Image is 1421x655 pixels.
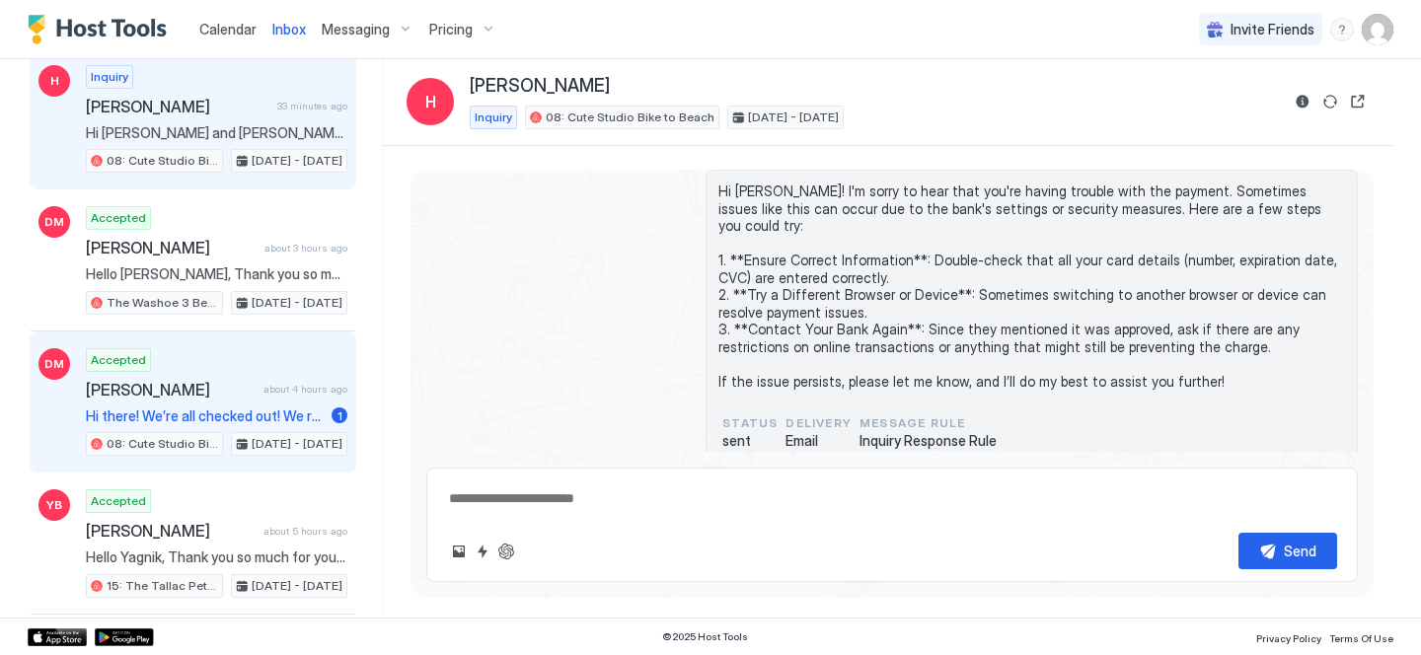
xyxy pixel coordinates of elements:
span: Message Rule [860,414,997,432]
span: 15: The Tallac Pet Friendly Studio [107,577,218,595]
span: DM [44,213,64,231]
span: Hi [PERSON_NAME]! I'm sorry to hear that you're having trouble with the payment. Sometimes issues... [718,182,1345,390]
a: Google Play Store [95,628,154,646]
span: Inquiry [91,68,128,86]
a: Host Tools Logo [28,15,176,44]
span: Delivery [785,414,852,432]
span: [PERSON_NAME] [86,521,256,541]
span: 33 minutes ago [277,100,347,112]
span: [DATE] - [DATE] [252,294,342,312]
span: Inbox [272,21,306,37]
button: ChatGPT Auto Reply [494,540,518,563]
span: about 3 hours ago [264,242,347,255]
a: Privacy Policy [1256,626,1321,647]
span: Terms Of Use [1329,632,1393,644]
div: menu [1330,18,1354,41]
span: YB [46,496,62,514]
div: Send [1284,541,1316,561]
span: Inquiry [475,109,512,126]
a: Calendar [199,19,257,39]
button: Quick reply [471,540,494,563]
span: 08: Cute Studio Bike to Beach [107,435,218,453]
span: [DATE] - [DATE] [252,435,342,453]
span: Accepted [91,351,146,369]
span: Calendar [199,21,257,37]
span: 08: Cute Studio Bike to Beach [107,152,218,170]
span: H [50,72,59,90]
a: Inbox [272,19,306,39]
span: DM [44,355,64,373]
span: status [722,414,778,432]
span: Privacy Policy [1256,632,1321,644]
span: about 5 hours ago [263,525,347,538]
span: Accepted [91,209,146,227]
span: [DATE] - [DATE] [748,109,839,126]
button: Sync reservation [1318,90,1342,113]
span: Hello Yagnik, Thank you so much for your booking! We'll send the check-in instructions on [DATE] ... [86,548,347,566]
span: © 2025 Host Tools [662,630,748,643]
span: The Washoe 3 Bedroom Family Unit [107,294,218,312]
span: H [425,90,436,113]
button: Reservation information [1291,90,1314,113]
span: 1 [337,408,342,423]
span: Hi there! We’re all checked out! We removed the trash but the bins are locked in the area so we t... [86,407,324,425]
span: [DATE] - [DATE] [252,152,342,170]
span: Accepted [91,492,146,510]
span: 08: Cute Studio Bike to Beach [546,109,714,126]
span: Invite Friends [1231,21,1314,38]
a: Terms Of Use [1329,626,1393,647]
a: App Store [28,628,87,646]
button: Send [1238,533,1337,569]
button: Open reservation [1346,90,1370,113]
span: Hi [PERSON_NAME] and [PERSON_NAME]! I am trying to reserve this Airbnb for the next couple days a... [86,124,347,142]
span: Inquiry Response Rule [860,432,997,450]
span: [PERSON_NAME] [86,238,257,257]
span: sent [722,432,778,450]
button: Upload image [447,540,471,563]
span: [PERSON_NAME] [86,97,269,116]
span: [PERSON_NAME] [470,75,610,98]
span: Hello [PERSON_NAME], Thank you so much for your booking! We'll send the check-in instructions [DA... [86,265,347,283]
span: Pricing [429,21,473,38]
span: about 4 hours ago [263,383,347,396]
span: Messaging [322,21,390,38]
span: [DATE] - [DATE] [252,577,342,595]
span: [PERSON_NAME] [86,380,256,400]
div: User profile [1362,14,1393,45]
span: Email [785,432,852,450]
